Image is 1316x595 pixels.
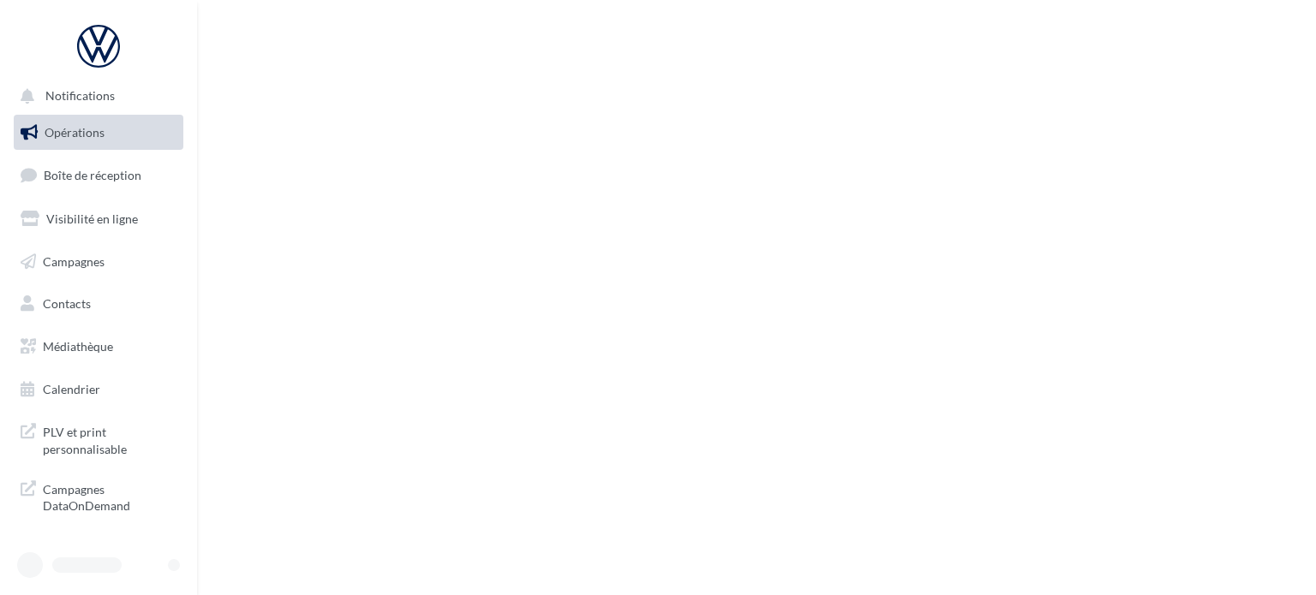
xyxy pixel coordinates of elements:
a: Visibilité en ligne [10,201,187,237]
span: Notifications [45,89,115,104]
a: Campagnes DataOnDemand [10,471,187,521]
a: Boîte de réception [10,157,187,193]
span: Campagnes DataOnDemand [43,478,176,515]
a: PLV et print personnalisable [10,414,187,464]
a: Calendrier [10,372,187,408]
a: Médiathèque [10,329,187,365]
span: Calendrier [43,382,100,396]
span: PLV et print personnalisable [43,420,176,457]
span: Boîte de réception [44,168,141,182]
a: Opérations [10,115,187,151]
a: Campagnes [10,244,187,280]
span: Médiathèque [43,339,113,354]
span: Campagnes [43,253,105,268]
span: Visibilité en ligne [46,211,138,226]
a: Contacts [10,286,187,322]
span: Opérations [45,125,105,140]
span: Contacts [43,296,91,311]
